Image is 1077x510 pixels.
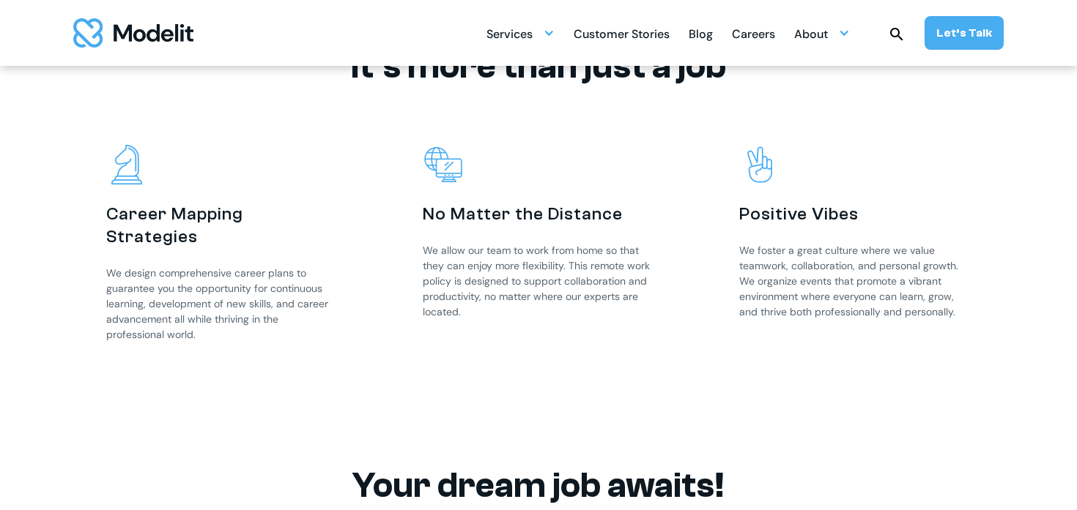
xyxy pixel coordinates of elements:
p: We design comprehensive career plans to guarantee you the opportunity for continuous learning, de... [106,266,338,342]
a: Blog [689,19,713,48]
h3: Positive Vibes [739,203,971,225]
div: About [794,19,850,48]
div: About [794,21,828,50]
h2: Your dream job awaits! [84,465,993,506]
div: Services [486,19,555,48]
div: Let’s Talk [936,25,992,41]
p: We foster a great culture where we value teamwork, collaboration, and personal growth. We organiz... [739,243,971,320]
a: home [73,18,193,48]
h3: No Matter the Distance [423,203,654,225]
div: Services [486,21,533,50]
a: Careers [732,19,775,48]
a: Customer Stories [574,19,670,48]
div: Careers [732,21,775,50]
p: We allow our team to work from home so that they can enjoy more flexibility. This remote work pol... [423,243,654,320]
div: Customer Stories [574,21,670,50]
img: modelit logo [73,18,193,48]
h3: Career Mapping Strategies [106,203,338,248]
div: Blog [689,21,713,50]
a: Let’s Talk [925,16,1004,50]
h2: It’s more than just a job [84,45,993,87]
